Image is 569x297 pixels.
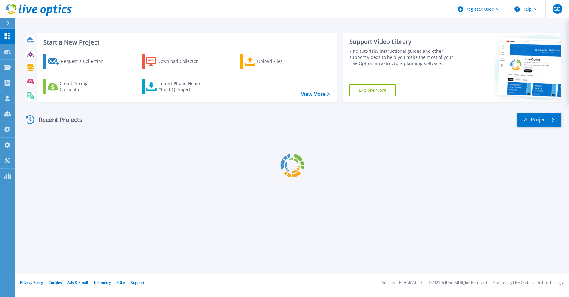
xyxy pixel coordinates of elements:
div: Cloud Pricing Calculator [60,81,109,93]
div: Upload Files [257,55,306,67]
a: Ads & Email [67,280,88,285]
div: Recent Projects [23,112,91,127]
a: Download Collector [142,54,210,69]
a: Cloud Pricing Calculator [43,79,111,94]
a: Request a Collection [43,54,111,69]
a: View More [301,91,330,97]
a: Upload Files [240,54,308,69]
a: Privacy Policy [20,280,43,285]
div: Support Video Library [349,38,460,46]
li: Powered by Live Optics, a Dell Technology [492,281,564,285]
h3: Start a New Project [43,39,329,46]
div: Download Collector [157,55,206,67]
span: GD [553,6,561,11]
div: Find tutorials, instructional guides and other support videos to help you make the most of your L... [349,48,460,66]
a: Cookies [49,280,62,285]
a: Telemetry [93,280,111,285]
div: Request a Collection [61,55,110,67]
a: All Projects [517,113,561,127]
li: © 2025 Dell Inc. All Rights Reserved [429,281,487,285]
a: Explore Now! [349,84,396,96]
div: Import Phone Home CloudIQ Project [158,81,206,93]
li: Version: [TECHNICAL_ID] [382,281,423,285]
a: Support [131,280,144,285]
a: EULA [116,280,125,285]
